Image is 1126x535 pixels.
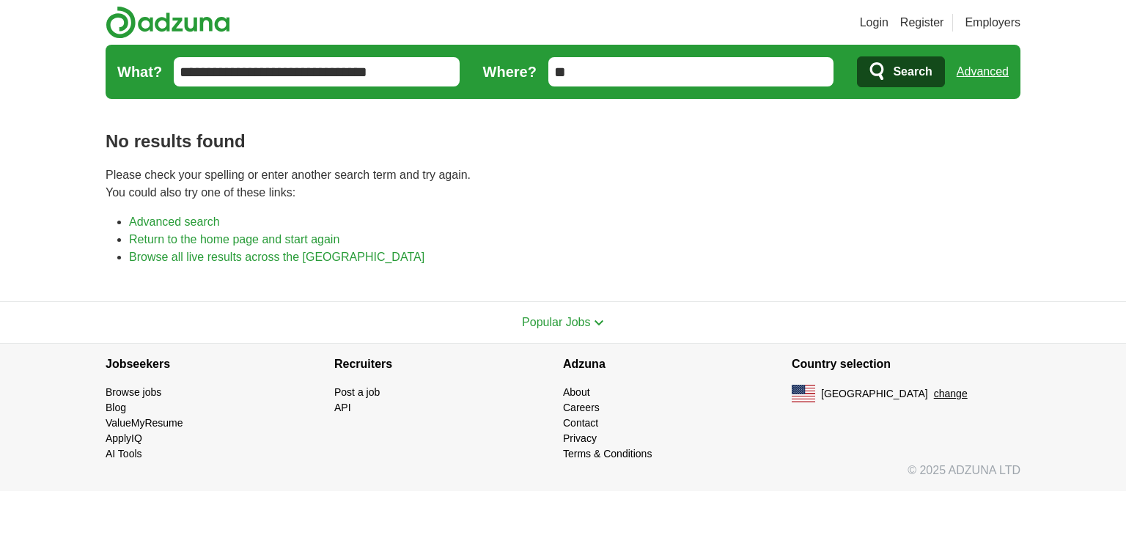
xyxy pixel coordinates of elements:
[129,251,424,263] a: Browse all live results across the [GEOGRAPHIC_DATA]
[563,417,598,429] a: Contact
[117,61,162,83] label: What?
[106,432,142,444] a: ApplyIQ
[483,61,537,83] label: Where?
[334,386,380,398] a: Post a job
[594,320,604,326] img: toggle icon
[934,386,968,402] button: change
[106,448,142,460] a: AI Tools
[893,57,932,86] span: Search
[957,57,1009,86] a: Advanced
[334,402,351,413] a: API
[522,316,590,328] span: Popular Jobs
[965,14,1020,32] a: Employers
[106,386,161,398] a: Browse jobs
[106,128,1020,155] h1: No results found
[563,432,597,444] a: Privacy
[792,385,815,402] img: US flag
[129,215,220,228] a: Advanced search
[857,56,944,87] button: Search
[106,166,1020,202] p: Please check your spelling or enter another search term and try again. You could also try one of ...
[129,233,339,246] a: Return to the home page and start again
[563,402,600,413] a: Careers
[900,14,944,32] a: Register
[860,14,888,32] a: Login
[792,344,1020,385] h4: Country selection
[106,6,230,39] img: Adzuna logo
[563,448,652,460] a: Terms & Conditions
[563,386,590,398] a: About
[106,417,183,429] a: ValueMyResume
[106,402,126,413] a: Blog
[94,462,1032,491] div: © 2025 ADZUNA LTD
[821,386,928,402] span: [GEOGRAPHIC_DATA]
